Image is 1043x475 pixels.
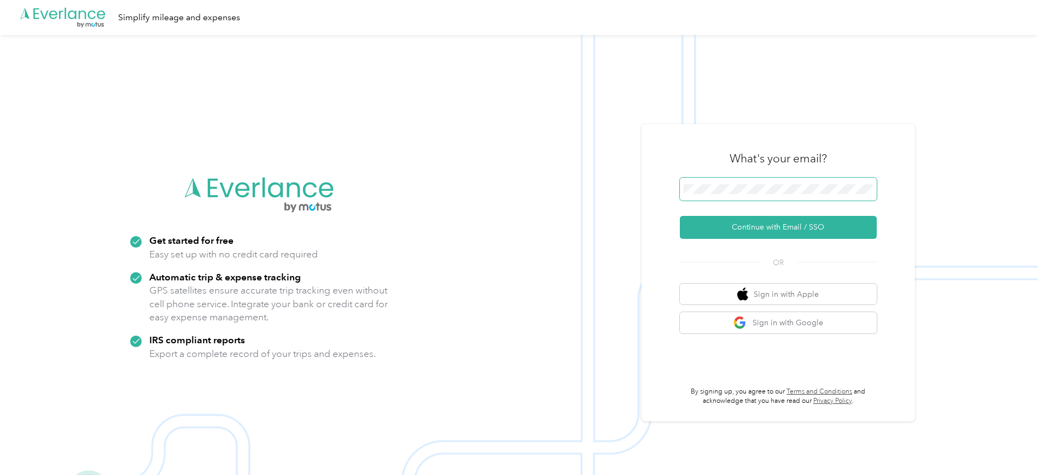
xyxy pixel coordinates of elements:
[149,234,234,246] strong: Get started for free
[730,151,827,166] h3: What's your email?
[813,397,852,405] a: Privacy Policy
[733,316,747,330] img: google logo
[680,216,877,239] button: Continue with Email / SSO
[149,271,301,283] strong: Automatic trip & expense tracking
[737,288,748,301] img: apple logo
[680,312,877,333] button: google logoSign in with Google
[759,257,797,268] span: OR
[149,347,376,361] p: Export a complete record of your trips and expenses.
[786,388,852,396] a: Terms and Conditions
[680,387,877,406] p: By signing up, you agree to our and acknowledge that you have read our .
[149,248,318,261] p: Easy set up with no credit card required
[118,11,240,25] div: Simplify mileage and expenses
[680,284,877,305] button: apple logoSign in with Apple
[149,334,245,345] strong: IRS compliant reports
[149,284,388,324] p: GPS satellites ensure accurate trip tracking even without cell phone service. Integrate your bank...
